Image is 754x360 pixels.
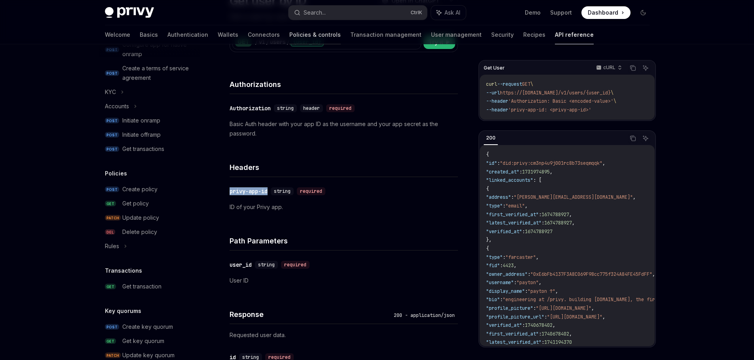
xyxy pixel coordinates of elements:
[105,70,119,76] span: POST
[525,9,541,17] a: Demo
[105,266,142,275] h5: Transactions
[637,6,650,19] button: Toggle dark mode
[530,81,533,87] span: \
[105,284,116,290] span: GET
[508,98,613,104] span: 'Authorization: Basic <encoded-value>'
[484,133,498,143] div: 200
[525,228,553,235] span: 1674788927
[99,113,200,128] a: POSTInitiate onramp
[281,261,310,269] div: required
[486,220,541,226] span: "latest_verified_at"
[122,116,160,125] div: Initiate onramp
[99,196,200,211] a: GETGet policy
[528,271,530,277] span: :
[536,254,539,260] span: ,
[277,105,294,111] span: string
[508,107,591,113] span: 'privy-app-id: <privy-app-id>'
[541,211,569,218] span: 1674788927
[522,169,550,175] span: 1731974895
[486,296,500,303] span: "bio"
[486,107,508,113] span: --header
[122,64,195,83] div: Create a terms of service agreement
[539,279,541,286] span: ,
[99,211,200,225] a: PATCHUpdate policy
[303,105,320,111] span: header
[503,254,505,260] span: :
[289,25,341,44] a: Policies & controls
[497,160,500,166] span: :
[486,271,528,277] span: "owner_address"
[505,203,525,209] span: "email"
[514,194,633,200] span: "[PERSON_NAME][EMAIL_ADDRESS][DOMAIN_NAME]"
[486,98,508,104] span: --header
[525,288,528,294] span: :
[486,90,500,96] span: --url
[105,241,119,251] div: Rules
[486,331,539,337] span: "first_verified_at"
[230,236,458,246] h4: Path Parameters
[105,229,115,235] span: DEL
[486,305,533,311] span: "profile_picture"
[230,261,252,269] div: user_id
[105,132,119,138] span: POST
[391,311,458,319] div: 200 - application/json
[99,61,200,85] a: POSTCreate a terms of service agreement
[652,271,655,277] span: ,
[410,9,422,16] span: Ctrl K
[350,25,422,44] a: Transaction management
[592,61,625,75] button: cURL
[588,9,618,17] span: Dashboard
[539,211,541,218] span: :
[484,65,505,71] span: Get User
[105,87,116,97] div: KYC
[541,331,569,337] span: 1740678402
[522,322,525,328] span: :
[640,63,651,73] button: Ask AI
[258,262,275,268] span: string
[503,203,505,209] span: :
[105,215,121,221] span: PATCH
[230,309,391,320] h4: Response
[505,254,536,260] span: "farcaster"
[500,160,602,166] span: "did:privy:cm3np4u9j001rc8b73seqmqqk"
[553,322,555,328] span: ,
[541,339,544,345] span: :
[486,151,489,158] span: {
[633,194,636,200] span: ,
[572,220,575,226] span: ,
[122,144,164,154] div: Get transactions
[555,25,594,44] a: API reference
[569,211,572,218] span: ,
[486,237,492,243] span: },
[541,220,544,226] span: :
[304,8,326,17] div: Search...
[544,314,547,320] span: :
[289,6,427,20] button: Search...CtrlK
[230,202,458,212] p: ID of your Privy app.
[550,169,553,175] span: ,
[297,187,325,195] div: required
[486,254,503,260] span: "type"
[99,128,200,142] a: POSTInitiate offramp
[500,262,503,269] span: :
[486,245,489,252] span: {
[602,160,605,166] span: ,
[523,25,545,44] a: Recipes
[522,81,530,87] span: GET
[444,9,460,17] span: Ask AI
[248,25,280,44] a: Connectors
[486,262,500,269] span: "fid"
[105,7,154,18] img: dark logo
[486,211,539,218] span: "first_verified_at"
[497,81,522,87] span: --request
[105,146,119,152] span: POST
[230,119,458,138] p: Basic Auth header with your app ID as the username and your app secret as the password.
[550,9,572,17] a: Support
[230,162,458,173] h4: Headers
[230,104,271,112] div: Authorization
[500,90,611,96] span: https://[DOMAIN_NAME]/v1/users/{user_id}
[486,177,533,183] span: "linked_accounts"
[99,225,200,239] a: DELDelete policy
[491,25,514,44] a: Security
[486,169,519,175] span: "created_at"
